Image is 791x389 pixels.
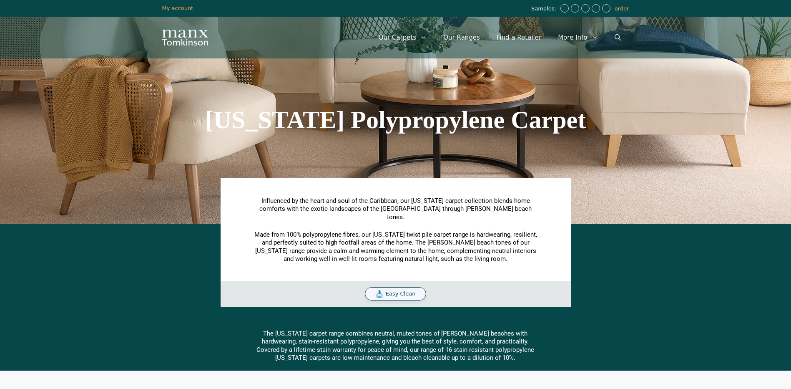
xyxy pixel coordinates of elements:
span: Made from 100% polypropylene fibres, our [US_STATE] twist pile carpet range is hardwearing, resil... [254,231,537,263]
div: The [US_STATE] carpet range combines neutral, muted tones of [PERSON_NAME] beaches with hardweari... [252,330,539,362]
a: Find a Retailer [488,25,550,50]
h1: [US_STATE] Polypropylene Carpet [162,107,629,132]
span: Influenced by the heart and soul of the Caribbean, our [US_STATE] carpet collection blends home c... [259,197,532,221]
span: Samples: [531,5,558,13]
a: Our Ranges [435,25,488,50]
nav: Primary [370,25,629,50]
a: More Info [550,25,606,50]
a: order [615,5,629,12]
a: My account [162,5,193,11]
span: Easy Clean [386,290,416,298]
a: Our Carpets [370,25,435,50]
a: Open Search Bar [606,25,629,50]
img: Manx Tomkinson [162,30,208,45]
